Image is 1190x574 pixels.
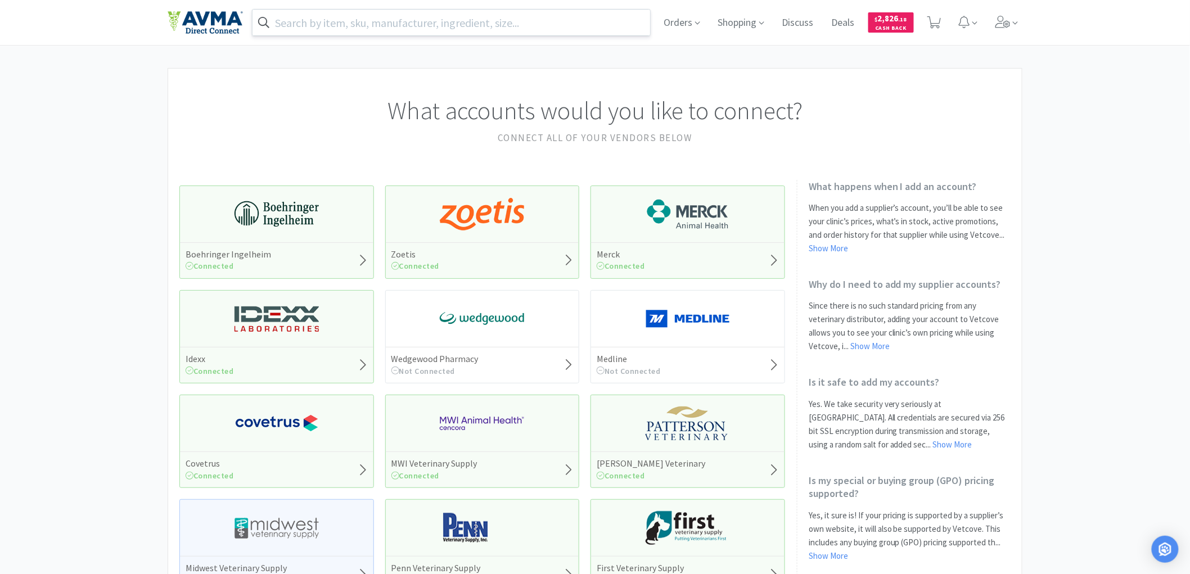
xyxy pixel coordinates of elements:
[391,458,477,469] h5: MWI Veterinary Supply
[646,406,730,440] img: f5e969b455434c6296c6d81ef179fa71_3.png
[186,261,234,271] span: Connected
[899,16,907,23] span: . 18
[597,458,705,469] h5: [PERSON_NAME] Veterinary
[933,439,972,450] a: Show More
[646,302,730,336] img: a646391c64b94eb2892348a965bf03f3_134.png
[391,353,479,365] h5: Wedgewood Pharmacy
[186,471,234,481] span: Connected
[597,353,661,365] h5: Medline
[597,562,684,574] h5: First Veterinary Supply
[875,16,878,23] span: $
[809,509,1011,563] p: Yes, it sure is! If your pricing is supported by a supplier’s own website, it will also be suppor...
[597,471,645,481] span: Connected
[168,11,243,34] img: e4e33dab9f054f5782a47901c742baa9_102.png
[809,299,1011,353] p: Since there is no such standard pricing from any veterinary distributor, adding your account to V...
[440,197,524,231] img: a673e5ab4e5e497494167fe422e9a3ab.png
[809,376,1011,388] h2: Is it safe to add my accounts?
[186,366,234,376] span: Connected
[809,550,848,561] a: Show More
[809,474,1011,500] h2: Is my special or buying group (GPO) pricing supported?
[179,130,1011,146] h2: Connect all of your vendors below
[868,7,914,38] a: $2,826.18Cash Back
[809,243,848,254] a: Show More
[809,201,1011,255] p: When you add a supplier’s account, you’ll be able to see your clinic’s prices, what’s in stock, a...
[440,302,524,336] img: e40baf8987b14801afb1611fffac9ca4_8.png
[391,366,456,376] span: Not Connected
[809,278,1011,291] h2: Why do I need to add my supplier accounts?
[235,406,319,440] img: 77fca1acd8b6420a9015268ca798ef17_1.png
[597,261,645,271] span: Connected
[809,397,1011,451] p: Yes. We take security very seriously at [GEOGRAPHIC_DATA]. All credentials are secured via 256 bi...
[179,91,1011,130] h1: What accounts would you like to connect?
[646,511,730,545] img: 67d67680309e4a0bb49a5ff0391dcc42_6.png
[391,248,440,260] h5: Zoetis
[186,353,234,365] h5: Idexx
[253,10,650,35] input: Search by item, sku, manufacturer, ingredient, size...
[186,248,271,260] h5: Boehringer Ingelheim
[186,458,234,469] h5: Covetrus
[875,13,907,24] span: 2,826
[778,18,818,28] a: Discuss
[597,366,661,376] span: Not Connected
[186,562,317,574] h5: Midwest Veterinary Supply
[850,341,890,351] a: Show More
[875,25,907,33] span: Cash Back
[235,197,319,231] img: 730db3968b864e76bcafd0174db25112_22.png
[827,18,859,28] a: Deals
[391,562,481,574] h5: Penn Veterinary Supply
[1152,536,1179,563] div: Open Intercom Messenger
[235,302,319,336] img: 13250b0087d44d67bb1668360c5632f9_13.png
[809,180,1011,193] h2: What happens when I add an account?
[391,471,440,481] span: Connected
[440,406,524,440] img: f6b2451649754179b5b4e0c70c3f7cb0_2.png
[597,248,645,260] h5: Merck
[440,511,524,545] img: e1133ece90fa4a959c5ae41b0808c578_9.png
[391,261,440,271] span: Connected
[646,197,730,231] img: 6d7abf38e3b8462597f4a2f88dede81e_176.png
[235,511,319,545] img: 4dd14cff54a648ac9e977f0c5da9bc2e_5.png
